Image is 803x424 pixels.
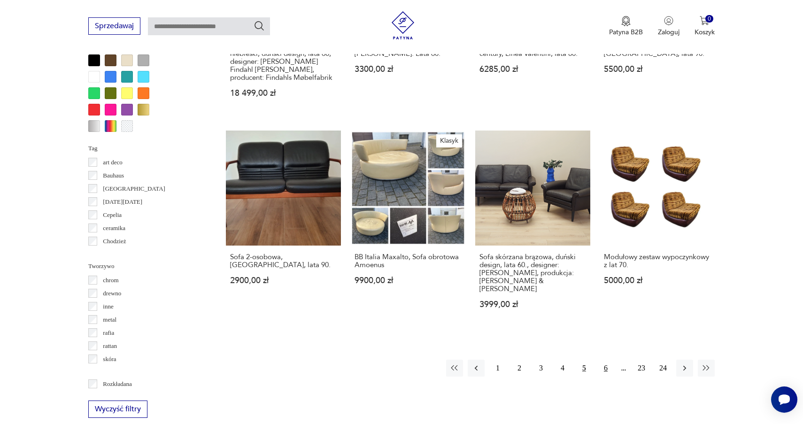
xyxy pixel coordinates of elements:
iframe: Smartsupp widget button [771,386,797,413]
button: 6 [597,360,614,377]
button: 5 [576,360,593,377]
p: Koszyk [695,28,715,37]
img: Patyna - sklep z meblami i dekoracjami vintage [389,11,417,39]
p: Tworzywo [88,261,203,271]
h3: Modułowy zestaw wypoczynkowy z lat 70. [604,253,710,269]
button: 0Koszyk [695,16,715,37]
a: Sofa 2-osobowa, Włochy, lata 90.Sofa 2-osobowa, [GEOGRAPHIC_DATA], lata 90.2900,00 zł [226,131,341,327]
p: [DATE][DATE] [103,197,142,207]
img: Ikona medalu [621,16,631,26]
p: 5000,00 zł [604,277,710,285]
p: Zaloguj [658,28,679,37]
a: Sofa skórzana brązowa, duński design, lata 60., designer: Aage Christiansen, produkcja: Erhardsen... [475,131,590,327]
button: 1 [489,360,506,377]
button: 23 [633,360,650,377]
h3: Sofa skórzana brązowa, duński design, lata 60., designer: [PERSON_NAME], produkcja: [PERSON_NAME]... [479,253,586,293]
h3: Włoska skórzana sofa mid-century, Linea Valentini, lata 80. [479,42,586,58]
p: Patyna B2B [609,28,643,37]
p: tkanina [103,367,121,378]
p: 3300,00 zł [355,65,461,73]
p: ceramika [103,223,125,233]
p: 9900,00 zł [355,277,461,285]
button: Sprzedawaj [88,17,140,35]
p: Chodzież [103,236,126,247]
p: 5500,00 zł [604,65,710,73]
h3: Komplet mebli biurowych, [GEOGRAPHIC_DATA], lata 90. [604,42,710,58]
button: Zaloguj [658,16,679,37]
img: Ikonka użytkownika [664,16,673,25]
p: chrom [103,275,118,285]
button: 3 [533,360,549,377]
p: 18 499,00 zł [230,89,337,97]
button: Szukaj [254,20,265,31]
button: 2 [511,360,528,377]
p: art deco [103,157,123,168]
img: Ikona koszyka [700,16,709,25]
p: rattan [103,341,117,351]
p: 3999,00 zł [479,301,586,308]
a: KlasykBB Italia Maxalto, Sofa obrotowa AmoenusBB Italia Maxalto, Sofa obrotowa Amoenus9900,00 zł [350,131,465,327]
p: Bauhaus [103,170,124,181]
p: 2900,00 zł [230,277,337,285]
h3: Komplet wypoczynkowy niebieski, duński design, lata 60, designer: [PERSON_NAME] Findahl [PERSON_N... [230,42,337,82]
p: Rozkładana [103,379,131,389]
p: skóra [103,354,116,364]
p: [GEOGRAPHIC_DATA] [103,184,165,194]
p: Ćmielów [103,249,125,260]
p: Tag [88,143,203,154]
p: Cepelia [103,210,122,220]
button: Patyna B2B [609,16,643,37]
div: 0 [705,15,713,23]
h3: BB Italia Maxalto, Sofa obrotowa Amoenus [355,253,461,269]
p: metal [103,315,116,325]
a: Modułowy zestaw wypoczynkowy z lat 70.Modułowy zestaw wypoczynkowy z lat 70.5000,00 zł [600,131,715,327]
button: Wyczyść filtry [88,401,147,418]
p: rafia [103,328,114,338]
p: inne [103,301,113,312]
h3: Sofa 2-osobowa, [GEOGRAPHIC_DATA], lata 90. [230,253,337,269]
button: 24 [655,360,672,377]
a: Sprzedawaj [88,23,140,30]
h3: Sofa modułowa, [PERSON_NAME]. Lata 60. [355,42,461,58]
p: drewno [103,288,121,299]
button: 4 [554,360,571,377]
a: Ikona medaluPatyna B2B [609,16,643,37]
p: 6285,00 zł [479,65,586,73]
